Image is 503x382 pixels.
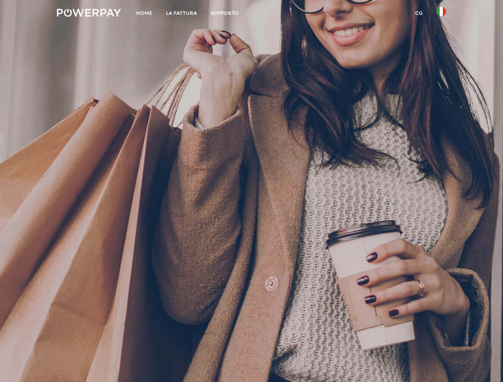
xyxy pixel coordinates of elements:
[129,6,159,20] a: Home
[57,9,121,17] img: logo-powerpay-white.svg
[436,7,446,16] img: it
[204,6,246,20] a: Supporto
[409,6,430,20] a: CG
[159,6,204,20] a: LA FATTURA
